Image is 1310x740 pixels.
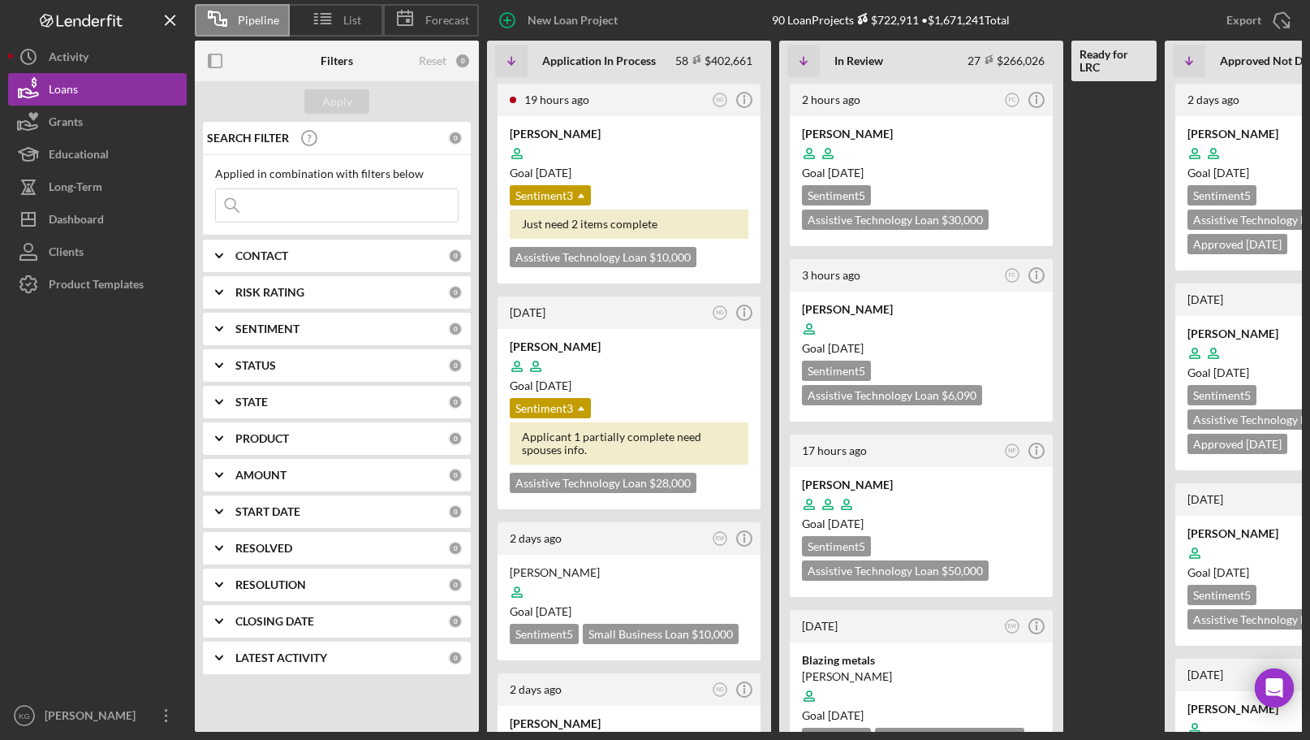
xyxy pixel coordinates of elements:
span: Goal [510,604,571,618]
div: [PERSON_NAME] [510,716,748,732]
a: 19 hours agoNG[PERSON_NAME]Goal [DATE]Sentiment3Just need 2 items completeAssistive Technology Lo... [495,81,763,286]
button: New Loan Project [487,4,634,37]
time: 11/06/2025 [828,166,864,180]
b: Filters [321,54,353,67]
div: [PERSON_NAME] [802,126,1041,142]
div: Open Intercom Messenger [1255,669,1294,708]
a: Activity [8,41,187,73]
time: 11/23/2025 [536,604,571,618]
div: Grants [49,106,83,142]
time: 10/22/2025 [828,517,864,530]
div: Educational [49,138,109,175]
span: $30,000 [942,213,983,227]
div: 0 [448,322,463,336]
div: Reset [419,54,446,67]
text: NG [716,97,724,102]
time: 2025-10-10 16:08 [802,268,860,282]
div: Applied in combination with filters below [215,167,459,180]
time: 2025-10-08 21:43 [510,682,562,696]
time: 2025-10-09 15:32 [510,305,545,319]
div: [PERSON_NAME] [802,477,1041,493]
a: Grants [8,106,187,138]
text: EW [1008,623,1017,629]
span: $10,000 [649,250,691,264]
time: 11/08/2025 [536,166,571,180]
button: FC [1002,265,1023,287]
div: 0 [448,131,463,145]
time: 11/08/2025 [828,341,864,355]
button: Product Templates [8,268,187,301]
span: Goal [802,517,864,530]
time: 2025-10-09 03:46 [510,531,562,545]
span: $10,000 [692,627,733,641]
b: STATE [235,396,268,409]
text: FC [1009,97,1016,102]
div: Approved [DATE] [1187,434,1287,454]
div: Applicant 1 partially complete need spouses info. [510,422,748,465]
text: MF [1008,448,1015,453]
div: Assistive Technology Loan [802,560,989,581]
time: 2025-10-10 03:02 [802,444,867,457]
time: 2025-10-09 17:02 [802,619,838,633]
div: [PERSON_NAME] [802,669,1041,685]
div: Assistive Technology Loan [510,247,696,267]
div: Just need 2 items complete [510,210,748,239]
div: 0 [448,651,463,665]
div: Approved [DATE] [1187,234,1287,254]
div: 0 [448,249,463,263]
span: Goal [1187,366,1249,379]
b: RESOLVED [235,542,292,555]
div: [PERSON_NAME] [802,301,1041,318]
text: NG [716,310,724,316]
a: 3 hours agoFC[PERSON_NAME]Goal [DATE]Sentiment5Assistive Technology Loan $6,090 [787,257,1055,424]
div: $722,911 [854,13,919,27]
div: 0 [448,541,463,556]
span: Goal [1187,166,1249,180]
div: 0 [448,468,463,483]
div: Sentiment 5 [802,536,871,556]
b: RESOLUTION [235,578,306,591]
time: 2025-10-02 04:23 [1187,292,1223,306]
span: Goal [802,708,864,722]
div: 0 [448,431,463,446]
div: Dashboard [49,203,104,240]
span: Pipeline [238,14,279,27]
div: Activity [49,41,88,77]
button: Loans [8,73,187,106]
div: Assistive Technology Loan [510,473,696,493]
button: MF [1002,440,1023,462]
a: [DATE]NG[PERSON_NAME]Goal [DATE]Sentiment3Applicant 1 partially complete need spouses info.Assist... [495,294,763,512]
div: Sentiment 5 [1187,185,1256,206]
div: Product Templates [49,268,144,305]
b: CONTACT [235,249,288,262]
div: Sentiment 3 [510,398,591,418]
button: KG[PERSON_NAME] [8,699,187,732]
div: Sentiment 5 [802,185,871,206]
div: 27 $266,026 [967,54,1045,67]
button: Dashboard [8,203,187,236]
text: FC [1009,272,1016,278]
button: Educational [8,138,187,171]
time: 2025-10-10 00:50 [524,93,589,106]
b: Application In Process [542,54,656,67]
div: 58 $402,661 [675,54,752,67]
button: NG [709,302,731,324]
b: CLOSING DATE [235,615,314,628]
a: Long-Term [8,171,187,203]
div: Assistive Technology Loan [802,210,989,230]
div: New Loan Project [528,4,618,37]
b: LATEST ACTIVITY [235,651,327,664]
span: Goal [510,166,571,180]
button: FC [1002,89,1023,111]
div: [PERSON_NAME] [510,565,748,581]
div: 0 [448,504,463,519]
div: Export [1226,4,1261,37]
time: 10/23/2025 [1213,366,1249,379]
span: $6,090 [942,388,976,402]
time: 10/23/2025 [1213,565,1249,579]
b: Ready for LRC [1079,48,1148,74]
div: 0 [448,285,463,300]
time: 2025-10-10 17:40 [802,93,860,106]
